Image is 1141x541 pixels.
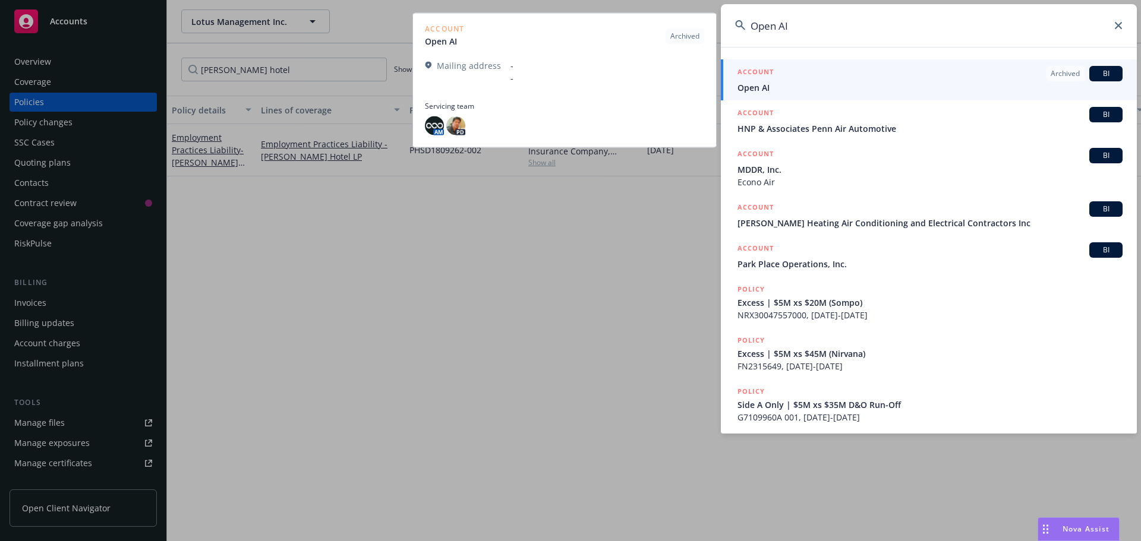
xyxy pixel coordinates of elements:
span: BI [1094,109,1118,120]
span: NRX30047557000, [DATE]-[DATE] [737,309,1123,321]
a: POLICYSide A Only | $5M xs $35M D&O Run-OffG7109960A 001, [DATE]-[DATE] [721,379,1137,430]
span: FN2315649, [DATE]-[DATE] [737,360,1123,372]
input: Search... [721,4,1137,47]
h5: ACCOUNT [737,66,774,80]
span: MDDR, Inc. [737,163,1123,176]
span: Excess | $5M xs $45M (Nirvana) [737,347,1123,360]
h5: POLICY [737,283,765,295]
span: Open AI [737,81,1123,94]
a: POLICYExcess | $5M xs $45M (Nirvana)FN2315649, [DATE]-[DATE] [721,328,1137,379]
button: Nova Assist [1038,517,1120,541]
span: G7109960A 001, [DATE]-[DATE] [737,411,1123,423]
span: BI [1094,204,1118,214]
h5: POLICY [737,385,765,397]
span: Nova Assist [1063,524,1110,534]
span: Excess | $5M xs $20M (Sompo) [737,296,1123,309]
a: POLICYExcess | $5M xs $20M (Sompo)NRX30047557000, [DATE]-[DATE] [721,277,1137,328]
a: ACCOUNTBIMDDR, Inc.Econo Air [721,141,1137,195]
span: Park Place Operations, Inc. [737,258,1123,270]
h5: ACCOUNT [737,107,774,121]
span: HNP & Associates Penn Air Automotive [737,122,1123,135]
span: Side A Only | $5M xs $35M D&O Run-Off [737,398,1123,411]
span: Archived [1051,68,1080,79]
a: ACCOUNTArchivedBIOpen AI [721,59,1137,100]
div: Drag to move [1038,518,1053,540]
span: Econo Air [737,176,1123,188]
a: ACCOUNTBIHNP & Associates Penn Air Automotive [721,100,1137,141]
h5: ACCOUNT [737,201,774,216]
h5: POLICY [737,334,765,346]
span: BI [1094,245,1118,255]
h5: ACCOUNT [737,148,774,162]
span: BI [1094,68,1118,79]
span: BI [1094,150,1118,161]
a: ACCOUNTBI[PERSON_NAME] Heating Air Conditioning and Electrical Contractors Inc [721,195,1137,236]
h5: ACCOUNT [737,242,774,257]
span: [PERSON_NAME] Heating Air Conditioning and Electrical Contractors Inc [737,217,1123,229]
a: ACCOUNTBIPark Place Operations, Inc. [721,236,1137,277]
